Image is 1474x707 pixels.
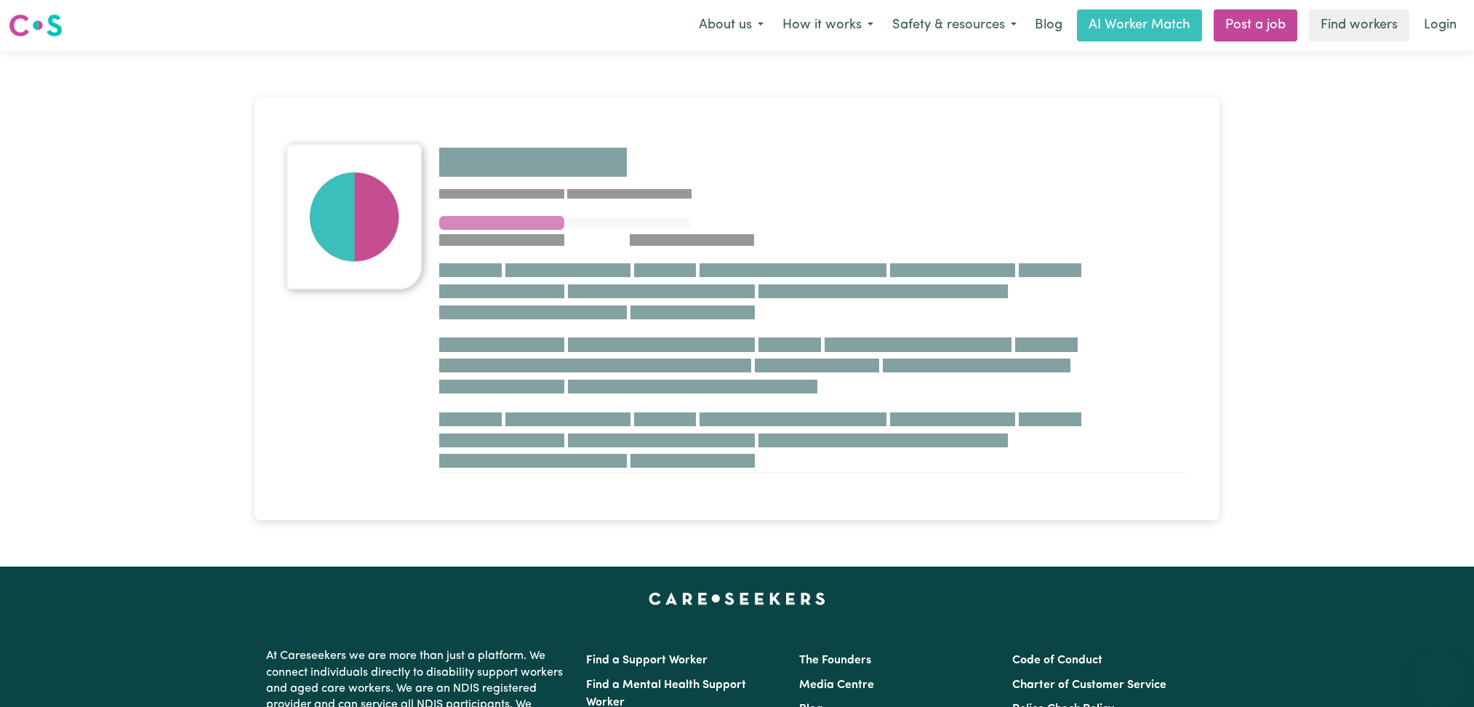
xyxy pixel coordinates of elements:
button: How it works [773,10,883,41]
a: Charter of Customer Service [1012,679,1166,691]
iframe: Button to launch messaging window [1416,649,1462,695]
a: Login [1415,9,1465,41]
a: AI Worker Match [1077,9,1202,41]
a: The Founders [799,655,871,666]
a: Media Centre [799,679,874,691]
button: Safety & resources [883,10,1026,41]
button: About us [689,10,773,41]
img: Careseekers logo [9,12,63,39]
a: Find workers [1309,9,1409,41]
a: Careseekers logo [9,9,63,42]
a: Post a job [1214,9,1297,41]
a: Code of Conduct [1012,655,1102,666]
a: Blog [1026,9,1071,41]
a: Find a Support Worker [586,655,708,666]
a: Careseekers home page [649,593,825,604]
